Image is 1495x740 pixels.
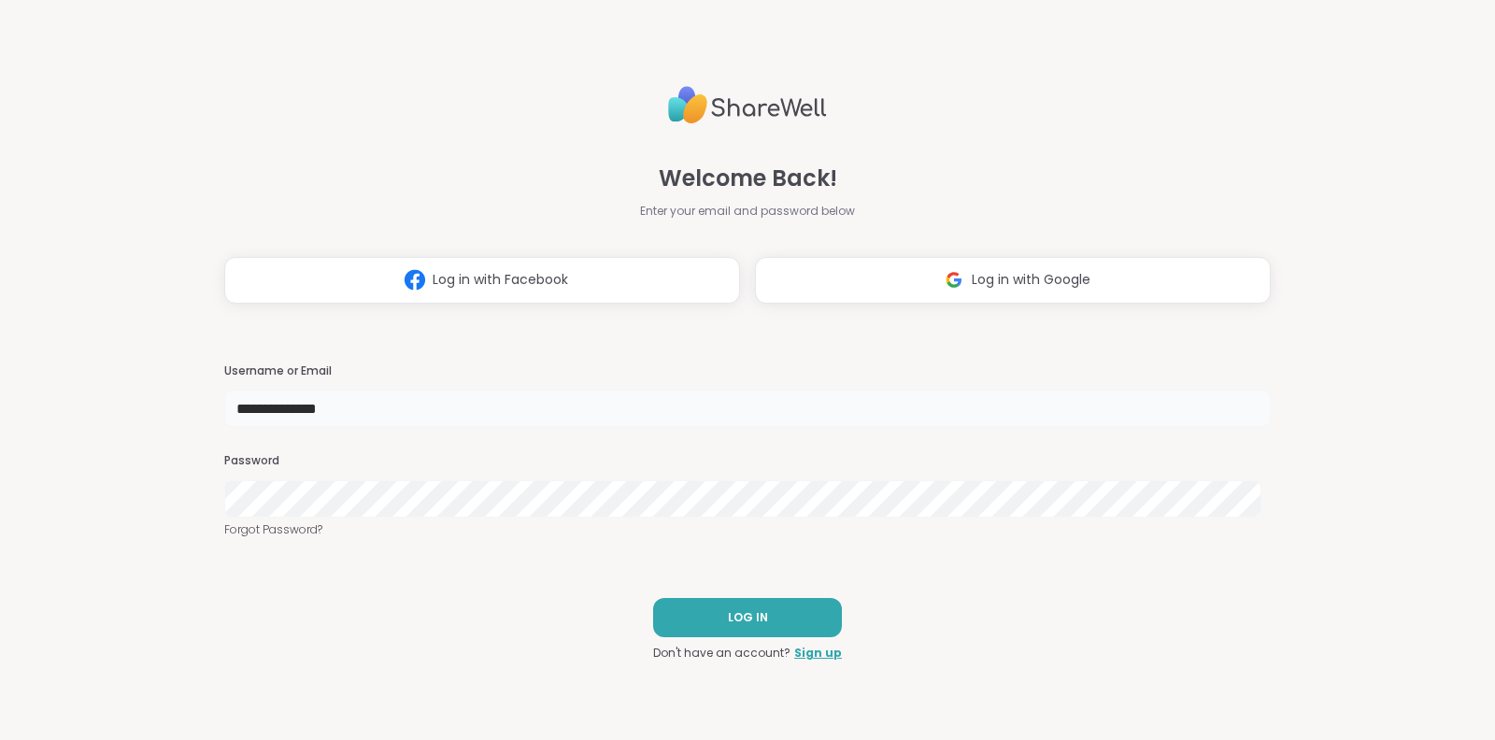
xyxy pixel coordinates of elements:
[224,453,1271,469] h3: Password
[433,270,568,290] span: Log in with Facebook
[224,363,1271,379] h3: Username or Email
[972,270,1090,290] span: Log in with Google
[653,598,842,637] button: LOG IN
[668,78,827,132] img: ShareWell Logo
[936,263,972,297] img: ShareWell Logomark
[640,203,855,220] span: Enter your email and password below
[755,257,1271,304] button: Log in with Google
[224,521,1271,538] a: Forgot Password?
[224,257,740,304] button: Log in with Facebook
[794,645,842,662] a: Sign up
[659,162,837,195] span: Welcome Back!
[728,609,768,626] span: LOG IN
[653,645,790,662] span: Don't have an account?
[397,263,433,297] img: ShareWell Logomark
